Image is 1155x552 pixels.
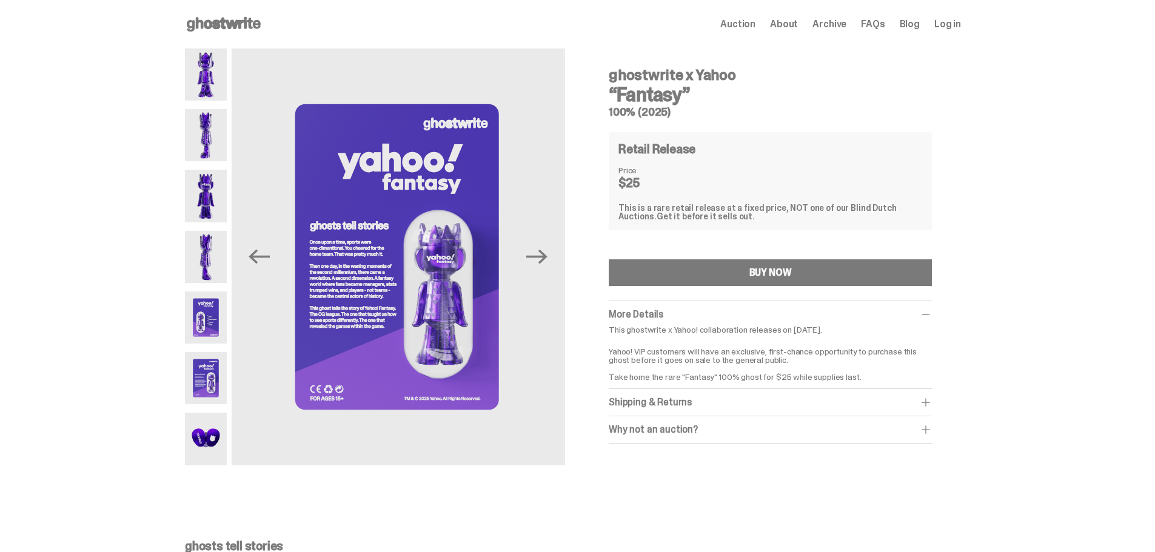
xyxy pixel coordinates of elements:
a: FAQs [861,19,885,29]
img: Yahoo-HG---6.png [185,352,227,404]
dt: Price [618,166,679,175]
img: Yahoo-HG---7.png [564,48,897,465]
p: Yahoo! VIP customers will have an exclusive, first-chance opportunity to purchase this ghost befo... [609,339,932,381]
a: Log in [934,19,961,29]
a: Auction [720,19,755,29]
span: More Details [609,308,663,321]
button: Previous [246,244,273,270]
a: About [770,19,798,29]
h3: “Fantasy” [609,85,932,104]
div: BUY NOW [749,268,792,278]
button: BUY NOW [609,259,932,286]
h4: ghostwrite x Yahoo [609,68,932,82]
img: Yahoo-HG---7.png [185,413,227,465]
img: Yahoo-HG---4.png [185,231,227,283]
dd: $25 [618,177,679,189]
div: This is a rare retail release at a fixed price, NOT one of our Blind Dutch Auctions. [618,204,922,221]
h4: Retail Release [618,143,695,155]
h5: 100% (2025) [609,107,932,118]
p: This ghostwrite x Yahoo! collaboration releases on [DATE]. [609,325,932,334]
span: Get it before it sells out. [657,211,755,222]
a: Archive [812,19,846,29]
div: Shipping & Returns [609,396,932,408]
img: Yahoo-HG---5.png [185,291,227,344]
img: Yahoo-HG---2.png [185,109,227,161]
div: Why not an auction? [609,424,932,436]
a: Blog [900,19,920,29]
img: Yahoo-HG---3.png [185,170,227,222]
button: Next [524,244,551,270]
img: Yahoo-HG---6.png [230,48,564,465]
p: ghosts tell stories [185,540,961,552]
img: Yahoo-HG---1.png [185,48,227,101]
